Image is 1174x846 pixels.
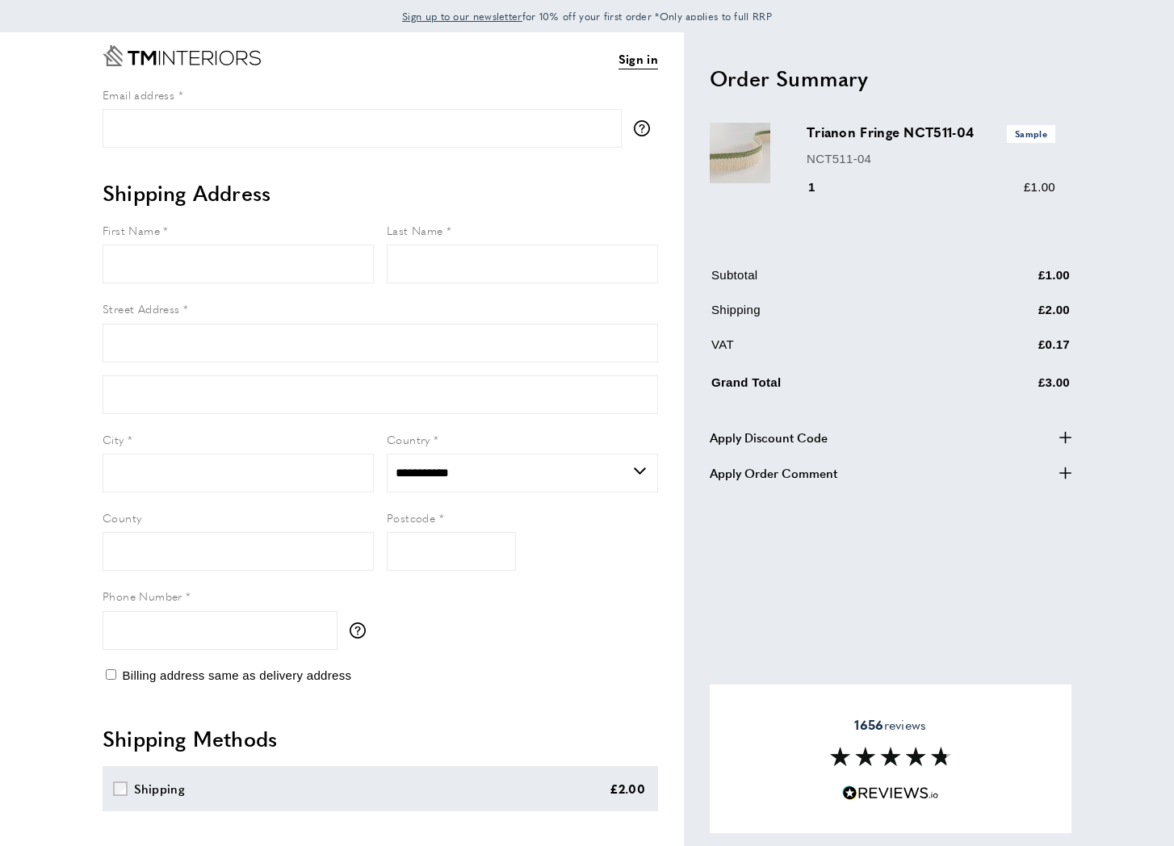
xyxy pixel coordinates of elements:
span: Phone Number [103,588,182,604]
span: for 10% off your first order *Only applies to full RRP [402,9,772,23]
span: Sample [1007,125,1055,142]
span: Postcode [387,509,435,526]
div: 1 [807,178,838,197]
span: First Name [103,222,160,238]
span: Email address [103,86,174,103]
span: Apply Discount Code [710,428,828,447]
td: Shipping [711,300,957,332]
td: £2.00 [958,300,1070,332]
div: Shipping [134,779,185,798]
a: Sign in [618,49,658,69]
span: Sign up to our newsletter [402,9,522,23]
span: £1.00 [1024,180,1055,194]
a: Go to Home page [103,45,261,66]
span: Street Address [103,300,180,316]
span: City [103,431,124,447]
button: More information [350,622,374,639]
span: reviews [854,717,926,733]
td: VAT [711,335,957,366]
h3: Trianon Fringe NCT511-04 [807,123,1055,142]
span: Country [387,431,430,447]
img: Reviews.io 5 stars [842,785,939,801]
img: Trianon Fringe NCT511-04 [710,123,770,183]
p: NCT511-04 [807,149,1055,169]
span: County [103,509,141,526]
td: £3.00 [958,370,1070,404]
a: Sign up to our newsletter [402,8,522,24]
h2: Order Summary [710,64,1071,93]
td: Subtotal [711,266,957,297]
input: Billing address same as delivery address [106,669,116,680]
span: Billing address same as delivery address [122,668,351,682]
h2: Shipping Methods [103,724,658,753]
td: £1.00 [958,266,1070,297]
strong: 1656 [854,715,883,734]
div: £2.00 [610,779,646,798]
h2: Shipping Address [103,178,658,207]
span: Apply Order Comment [710,463,837,483]
button: More information [634,120,658,136]
td: Grand Total [711,370,957,404]
span: Last Name [387,222,443,238]
img: Reviews section [830,747,951,766]
td: £0.17 [958,335,1070,366]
